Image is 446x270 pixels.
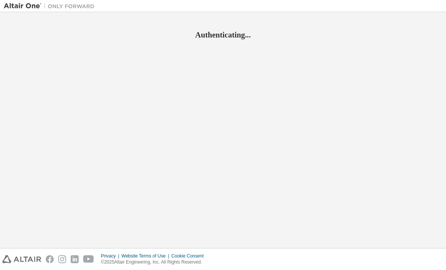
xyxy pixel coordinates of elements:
img: altair_logo.svg [2,255,41,263]
img: Altair One [4,2,98,10]
div: Cookie Consent [171,253,208,259]
img: instagram.svg [58,255,66,263]
img: facebook.svg [46,255,54,263]
div: Privacy [101,253,121,259]
img: linkedin.svg [71,255,79,263]
p: © 2025 Altair Engineering, Inc. All Rights Reserved. [101,259,208,265]
img: youtube.svg [83,255,94,263]
div: Website Terms of Use [121,253,171,259]
h2: Authenticating... [4,30,442,40]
